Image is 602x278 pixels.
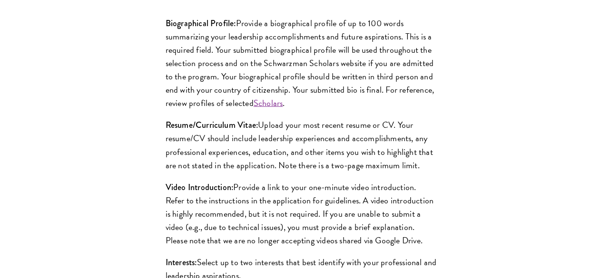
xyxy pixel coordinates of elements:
strong: Interests: [166,256,197,268]
a: Scholars [254,96,283,109]
p: Upload your most recent resume or CV. Your resume/CV should include leadership experiences and ac... [166,118,437,172]
strong: Biographical Profile: [166,17,236,29]
strong: Video Introduction: [166,181,234,193]
strong: Resume/Curriculum Vitae: [166,119,258,131]
p: Provide a link to your one-minute video introduction. Refer to the instructions in the applicatio... [166,181,437,247]
p: Provide a biographical profile of up to 100 words summarizing your leadership accomplishments and... [166,17,437,110]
